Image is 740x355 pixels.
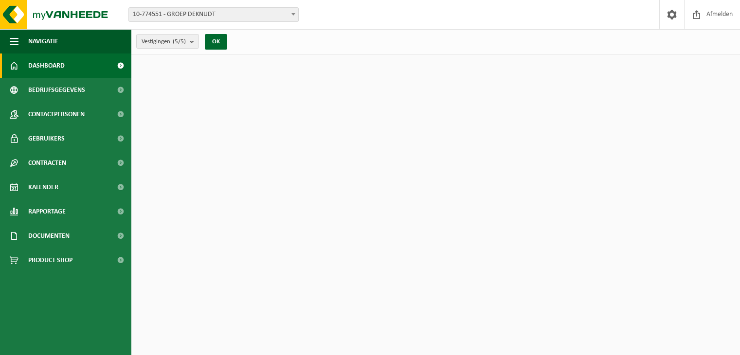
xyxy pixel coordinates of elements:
span: Contactpersonen [28,102,85,126]
button: Vestigingen(5/5) [136,34,199,49]
span: Navigatie [28,29,58,53]
span: Documenten [28,224,70,248]
span: 10-774551 - GROEP DEKNUDT [128,7,299,22]
span: Rapportage [28,199,66,224]
span: Kalender [28,175,58,199]
span: Gebruikers [28,126,65,151]
span: Contracten [28,151,66,175]
span: Vestigingen [142,35,186,49]
span: Bedrijfsgegevens [28,78,85,102]
span: Dashboard [28,53,65,78]
span: Product Shop [28,248,72,272]
button: OK [205,34,227,50]
count: (5/5) [173,38,186,45]
span: 10-774551 - GROEP DEKNUDT [129,8,298,21]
